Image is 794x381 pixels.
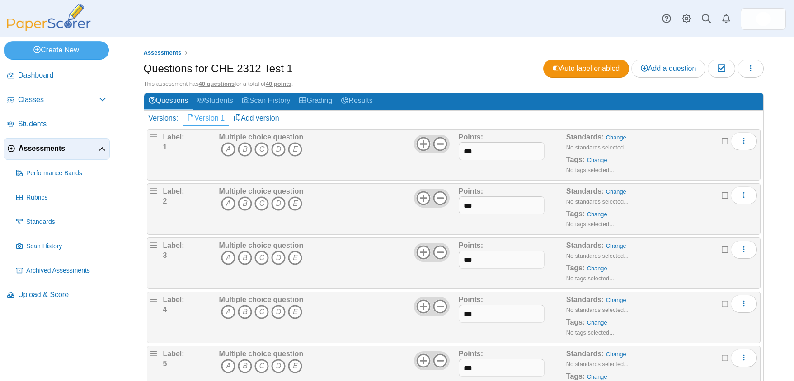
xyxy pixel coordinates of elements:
[221,305,235,319] i: A
[26,266,106,275] span: Archived Assessments
[219,133,303,141] b: Multiple choice question
[141,47,183,59] a: Assessments
[566,275,614,282] small: No tags selected...
[254,142,269,157] i: C
[731,132,757,150] button: More options
[147,237,160,289] div: Drag handle
[254,251,269,265] i: C
[219,296,303,303] b: Multiple choice question
[459,350,483,358] b: Points:
[26,218,106,227] span: Standards
[566,167,614,173] small: No tags selected...
[4,41,109,59] a: Create New
[587,373,607,380] a: Change
[566,198,629,205] small: No standards selected...
[219,242,303,249] b: Multiple choice question
[566,372,585,380] b: Tags:
[566,187,604,195] b: Standards:
[144,93,193,110] a: Questions
[288,196,302,211] i: E
[606,297,626,303] a: Change
[606,188,626,195] a: Change
[731,186,757,204] button: More options
[163,187,184,195] b: Label:
[4,138,110,160] a: Assessments
[221,142,235,157] i: A
[254,196,269,211] i: C
[147,183,160,235] div: Drag handle
[459,187,483,195] b: Points:
[13,236,110,257] a: Scan History
[219,350,303,358] b: Multiple choice question
[144,49,182,56] span: Assessments
[566,329,614,336] small: No tags selected...
[163,296,184,303] b: Label:
[254,359,269,373] i: C
[631,60,706,78] a: Add a question
[4,65,110,87] a: Dashboard
[606,351,626,358] a: Change
[18,119,106,129] span: Students
[238,305,252,319] i: B
[147,129,160,181] div: Drag handle
[18,95,99,105] span: Classes
[4,114,110,135] a: Students
[288,251,302,265] i: E
[144,111,183,126] div: Versions:
[163,350,184,358] b: Label:
[271,359,286,373] i: D
[566,210,585,218] b: Tags:
[288,305,302,319] i: E
[238,196,252,211] i: B
[553,65,620,72] span: Auto label enabled
[193,93,238,110] a: Students
[221,196,235,211] i: A
[741,8,786,30] a: ps.WOjabKFp3inL8Uyd
[163,197,167,205] b: 2
[238,142,252,157] i: B
[731,349,757,367] button: More options
[271,142,286,157] i: D
[587,157,607,163] a: Change
[13,163,110,184] a: Performance Bands
[566,221,614,228] small: No tags selected...
[641,65,696,72] span: Add a question
[566,361,629,367] small: No standards selected...
[163,306,167,313] b: 4
[4,89,110,111] a: Classes
[566,318,585,326] b: Tags:
[4,25,94,33] a: PaperScorer
[731,295,757,313] button: More options
[13,187,110,209] a: Rubrics
[566,307,629,313] small: No standards selected...
[266,80,291,87] u: 40 points
[337,93,377,110] a: Results
[238,251,252,265] i: B
[221,359,235,373] i: A
[587,319,607,326] a: Change
[199,80,235,87] u: 40 questions
[4,4,94,31] img: PaperScorer
[163,251,167,259] b: 3
[271,196,286,211] i: D
[295,93,337,110] a: Grading
[543,60,630,78] a: Auto label enabled
[271,305,286,319] i: D
[147,292,160,343] div: Drag handle
[566,252,629,259] small: No standards selected...
[4,284,110,306] a: Upload & Score
[731,241,757,259] button: More options
[566,350,604,358] b: Standards:
[606,242,626,249] a: Change
[13,260,110,282] a: Archived Assessments
[19,144,99,153] span: Assessments
[144,61,293,76] h1: Questions for CHE 2312 Test 1
[566,242,604,249] b: Standards:
[18,70,106,80] span: Dashboard
[144,80,764,88] div: This assessment has for a total of .
[566,144,629,151] small: No standards selected...
[288,142,302,157] i: E
[587,211,607,218] a: Change
[566,133,604,141] b: Standards:
[18,290,106,300] span: Upload & Score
